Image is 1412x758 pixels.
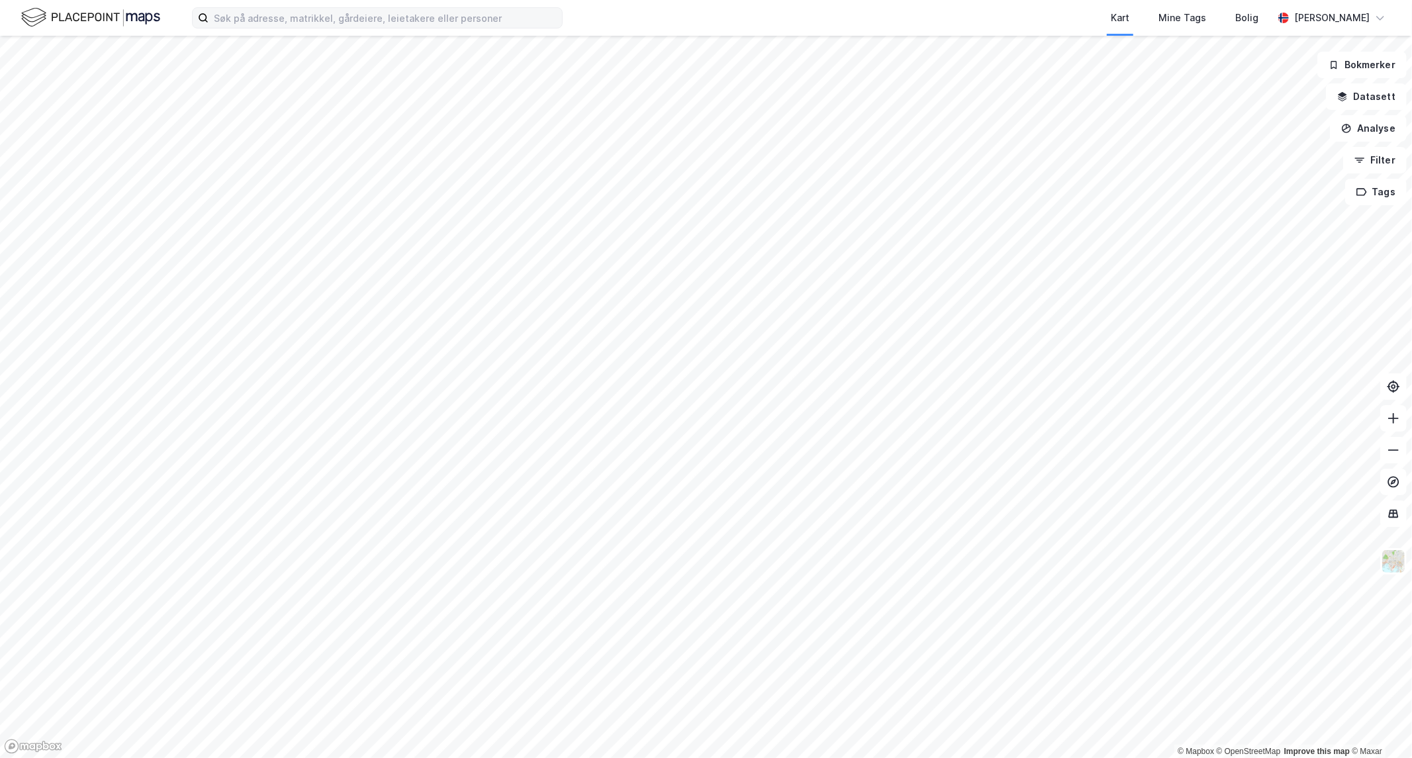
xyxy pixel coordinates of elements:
[1111,10,1129,26] div: Kart
[1158,10,1206,26] div: Mine Tags
[1330,115,1407,142] button: Analyse
[1326,83,1407,110] button: Datasett
[209,8,562,28] input: Søk på adresse, matrikkel, gårdeiere, leietakere eller personer
[1217,747,1281,756] a: OpenStreetMap
[1284,747,1350,756] a: Improve this map
[21,6,160,29] img: logo.f888ab2527a4732fd821a326f86c7f29.svg
[1346,694,1412,758] iframe: Chat Widget
[1381,549,1406,574] img: Z
[1235,10,1258,26] div: Bolig
[1178,747,1214,756] a: Mapbox
[1343,147,1407,173] button: Filter
[1317,52,1407,78] button: Bokmerker
[1294,10,1370,26] div: [PERSON_NAME]
[4,739,62,754] a: Mapbox homepage
[1345,179,1407,205] button: Tags
[1346,694,1412,758] div: Kontrollprogram for chat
